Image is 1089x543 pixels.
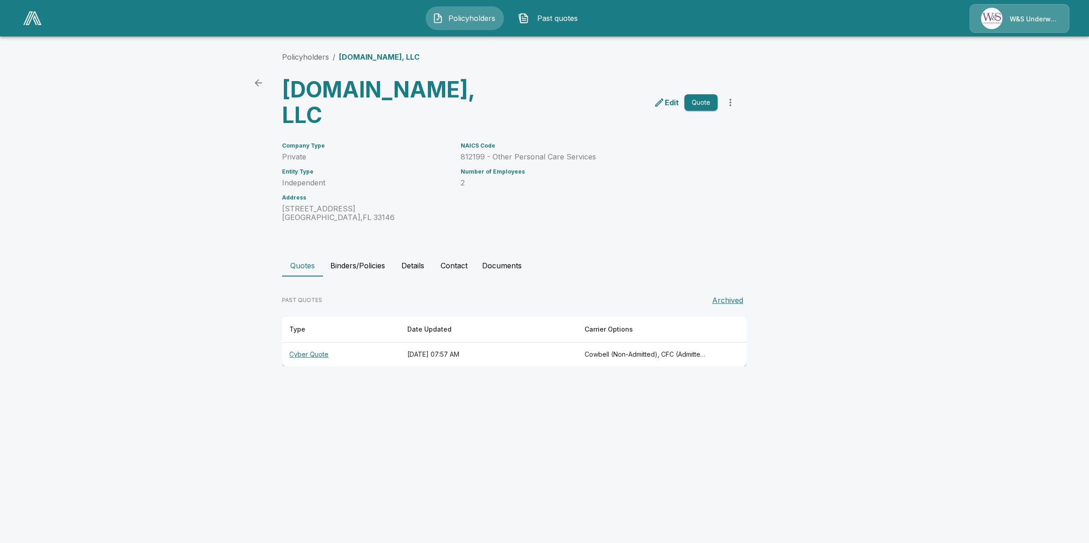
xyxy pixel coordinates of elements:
span: Past quotes [533,13,583,24]
button: Archived [709,291,747,309]
a: back [249,74,267,92]
h3: [DOMAIN_NAME], LLC [282,77,507,128]
button: Contact [433,255,475,277]
nav: breadcrumb [282,51,420,62]
h6: Address [282,195,450,201]
th: [DATE] 07:57 AM [400,343,577,367]
button: Policyholders IconPolicyholders [426,6,504,30]
p: PAST QUOTES [282,296,322,304]
h6: Entity Type [282,169,450,175]
button: Documents [475,255,529,277]
p: [DOMAIN_NAME], LLC [339,51,420,62]
button: more [721,93,740,112]
p: 812199 - Other Personal Care Services [461,153,718,161]
li: / [333,51,335,62]
th: Date Updated [400,317,577,343]
p: Independent [282,179,450,187]
div: policyholder tabs [282,255,807,277]
p: Private [282,153,450,161]
th: Cowbell (Non-Admitted), CFC (Admitted), Coalition (Admitted), Tokio Marine TMHCC (Non-Admitted), ... [577,343,715,367]
p: 2 [461,179,718,187]
p: [STREET_ADDRESS] [GEOGRAPHIC_DATA] , FL 33146 [282,205,450,222]
a: Agency IconW&S Underwriters [970,4,1069,33]
p: W&S Underwriters [1010,15,1058,24]
img: Policyholders Icon [432,13,443,24]
button: Quote [684,94,718,111]
button: Past quotes IconPast quotes [511,6,590,30]
h6: NAICS Code [461,143,718,149]
img: Agency Icon [981,8,1002,29]
h6: Number of Employees [461,169,718,175]
a: edit [652,95,681,110]
table: responsive table [282,317,747,366]
a: Policyholders [282,52,329,61]
th: Carrier Options [577,317,715,343]
img: AA Logo [23,11,41,25]
span: Policyholders [447,13,497,24]
th: Type [282,317,400,343]
button: Binders/Policies [323,255,392,277]
button: Details [392,255,433,277]
img: Past quotes Icon [518,13,529,24]
h6: Company Type [282,143,450,149]
th: Cyber Quote [282,343,400,367]
p: Edit [665,97,679,108]
button: Quotes [282,255,323,277]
